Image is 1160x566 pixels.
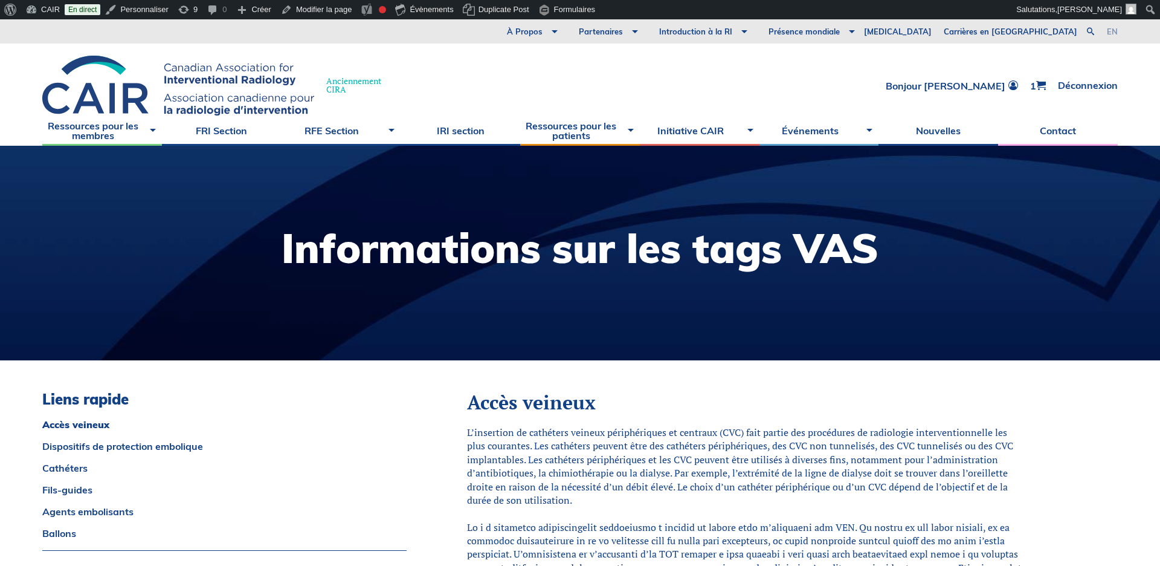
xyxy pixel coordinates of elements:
[65,4,100,15] a: En direct
[42,56,314,115] img: CIRA
[1058,80,1118,91] a: Déconnexion
[282,228,878,268] h1: Informations sur les tags VAS
[640,115,759,146] a: Initiative CAIR
[886,80,1018,91] a: Bonjour [PERSON_NAME]
[401,115,520,146] a: IRI section
[42,391,407,408] h3: Liens rapide
[282,115,401,146] a: RFE Section
[42,463,407,473] a: Cathéters
[489,19,561,44] a: À Propos
[467,426,1013,507] span: L’insertion de cathéters veineux périphériques et centraux (CVC) fait partie des procédures de ra...
[561,19,641,44] a: Partenaires
[1107,28,1118,36] a: en
[1057,5,1122,14] span: [PERSON_NAME]
[998,115,1118,146] a: Contact
[759,115,879,146] a: Événements
[42,529,407,538] a: Ballons
[42,115,162,146] a: Ressources pour les membres
[858,19,938,44] a: [MEDICAL_DATA]
[520,115,640,146] a: Ressources pour les patients
[162,115,282,146] a: FRI Section
[326,77,381,94] span: Anciennement CIRA
[878,115,998,146] a: Nouvelles
[750,19,858,44] a: Présence mondiale
[42,485,407,495] a: Fils-guides
[467,389,596,415] b: Accès veineux
[1030,80,1046,91] a: 1
[42,441,407,451] a: Dispositifs de protection embolique
[42,56,393,115] a: AnciennementCIRA
[42,507,407,516] a: Agents embolisants
[938,19,1083,44] a: Carrières en [GEOGRAPHIC_DATA]
[641,19,750,44] a: Introduction à la RI
[42,420,407,429] a: Accès veineux
[379,6,386,13] div: Focus keyphrase not set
